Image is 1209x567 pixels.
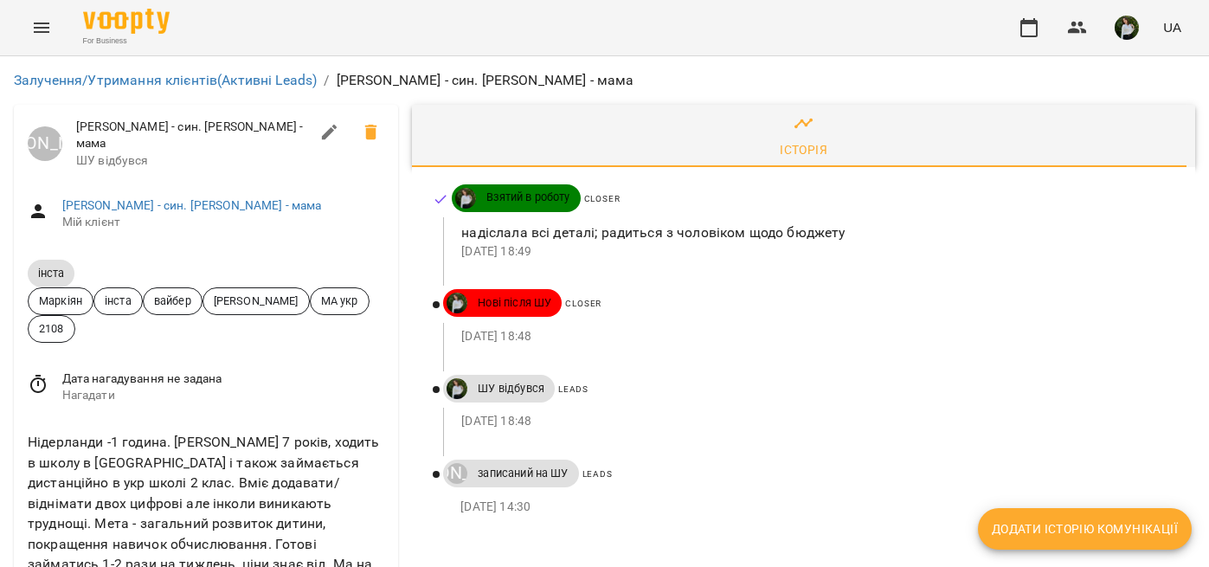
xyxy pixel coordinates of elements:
[978,508,1192,550] button: Додати історію комунікації
[461,413,1167,430] p: [DATE] 18:48
[76,119,309,152] span: [PERSON_NAME] - син. [PERSON_NAME] - мама
[582,469,613,479] span: Leads
[1156,11,1188,43] button: UA
[460,499,1167,516] p: [DATE] 14:30
[443,378,467,399] a: ДТ Чавага Вікторія
[461,243,1167,261] p: [DATE] 18:49
[476,190,580,205] span: Взятий в роботу
[584,194,621,203] span: Closer
[29,293,93,309] span: Маркіян
[455,188,476,209] img: ДТ Чавага Вікторія
[467,466,578,481] span: записаний на ШУ
[28,126,62,161] div: Луцук Маркіян
[461,222,1167,243] p: надіслала всі деталі; радиться з чоловіком щодо бюджету
[28,266,74,280] span: інста
[452,188,476,209] a: ДТ Чавага Вікторія
[62,370,385,388] span: Дата нагадування не задана
[558,384,588,394] span: Leads
[324,70,329,91] li: /
[461,328,1167,345] p: [DATE] 18:48
[337,70,634,91] p: [PERSON_NAME] - син. [PERSON_NAME] - мама
[76,152,309,170] span: ШУ відбувся
[311,293,369,309] span: МА укр
[443,293,467,313] a: ДТ Чавага Вікторія
[467,381,555,396] span: ШУ відбувся
[780,139,827,160] div: Історія
[62,198,322,212] a: [PERSON_NAME] - син. [PERSON_NAME] - мама
[443,463,467,484] a: [PERSON_NAME]
[1115,16,1139,40] img: 6b662c501955233907b073253d93c30f.jpg
[14,70,1195,91] nav: breadcrumb
[62,214,385,231] span: Мій клієнт
[992,519,1178,539] span: Додати історію комунікації
[203,293,309,309] span: [PERSON_NAME]
[447,463,467,484] div: Луцук Маркіян
[144,293,202,309] span: вайбер
[62,387,385,404] span: Нагадати
[21,7,62,48] button: Menu
[83,35,170,47] span: For Business
[1163,18,1181,36] span: UA
[467,295,562,311] span: Нові після ШУ
[29,320,74,337] span: 2108
[14,72,317,88] a: Залучення/Утримання клієнтів(Активні Leads)
[565,299,601,308] span: Closer
[447,378,467,399] img: ДТ Чавага Вікторія
[94,293,142,309] span: інста
[28,126,62,161] a: [PERSON_NAME]
[447,293,467,313] img: ДТ Чавага Вікторія
[83,9,170,34] img: Voopty Logo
